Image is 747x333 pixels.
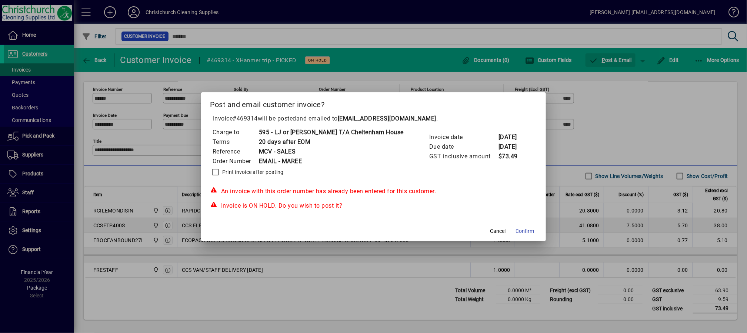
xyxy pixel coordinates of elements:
button: Cancel [486,225,510,238]
td: Reference [212,147,259,156]
td: GST inclusive amount [429,152,498,161]
td: [DATE] [498,132,528,142]
td: [DATE] [498,142,528,152]
p: Invoice will be posted . [210,114,537,123]
td: $73.49 [498,152,528,161]
td: Charge to [212,128,259,137]
span: Cancel [490,227,506,235]
td: MCV - SALES [259,147,404,156]
b: [EMAIL_ADDRESS][DOMAIN_NAME] [338,115,436,122]
button: Confirm [513,225,537,238]
span: #469314 [233,115,258,122]
span: and emailed to [296,115,436,122]
h2: Post and email customer invoice? [201,92,546,114]
td: 20 days after EOM [259,137,404,147]
label: Print invoice after posting [221,168,284,176]
td: Terms [212,137,259,147]
td: Due date [429,142,498,152]
td: Invoice date [429,132,498,142]
span: Confirm [516,227,534,235]
td: Order Number [212,156,259,166]
td: 595 - LJ or [PERSON_NAME] T/A Cheltenham House [259,128,404,137]
div: Invoice is ON HOLD. Do you wish to post it? [210,201,537,210]
td: EMAIL - MAREE [259,156,404,166]
div: An invoice with this order number has already been entered for this customer. [210,187,537,196]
